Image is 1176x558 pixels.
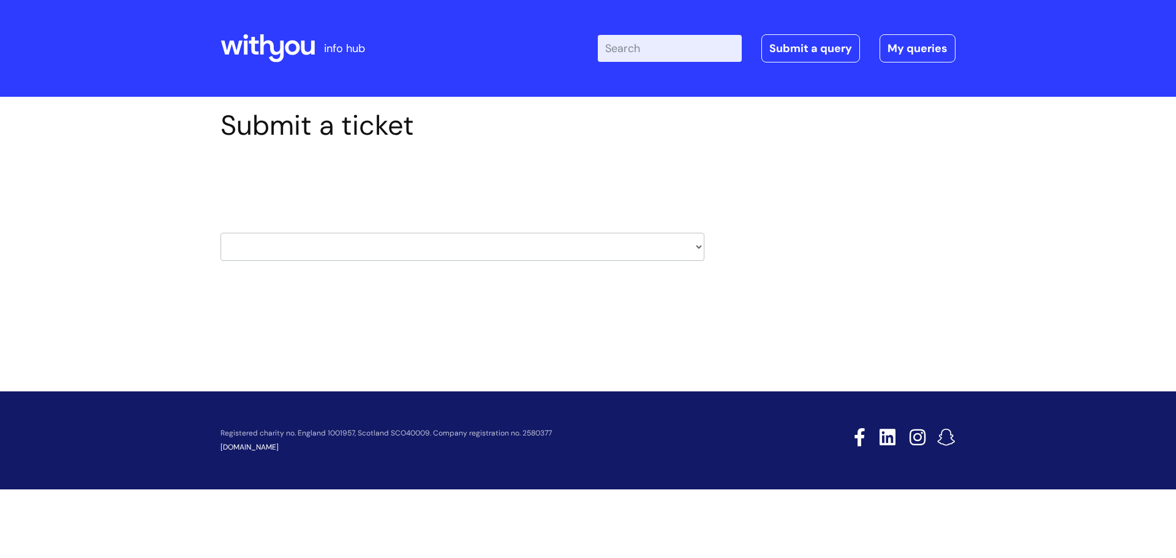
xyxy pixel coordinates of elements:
[761,34,860,62] a: Submit a query
[598,35,742,62] input: Search
[221,109,704,142] h1: Submit a ticket
[221,442,279,452] a: [DOMAIN_NAME]
[880,34,956,62] a: My queries
[324,39,365,58] p: info hub
[221,170,704,193] h2: Select issue type
[221,429,767,437] p: Registered charity no. England 1001957, Scotland SCO40009. Company registration no. 2580377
